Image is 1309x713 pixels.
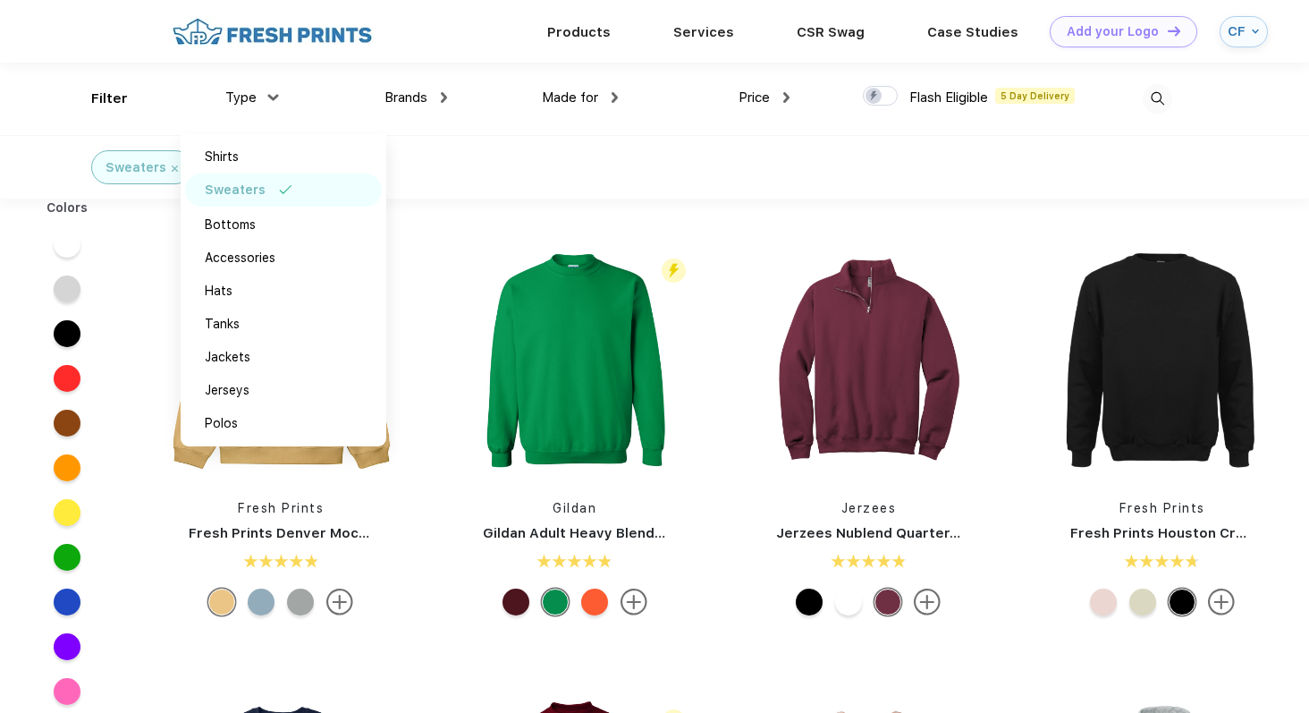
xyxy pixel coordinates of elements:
[662,259,686,283] img: flash_active_toggle.svg
[326,589,353,615] img: more.svg
[542,589,569,615] div: Irish Green
[205,282,232,301] div: Hats
[1169,589,1195,615] div: Black
[1070,525,1255,541] a: Fresh Prints Houston Crew
[621,589,647,615] img: more.svg
[874,589,901,615] div: Maroon
[279,185,292,194] img: filter_selected.svg
[553,501,596,515] a: Gildan
[287,589,314,615] div: Heathered Grey
[205,381,249,400] div: Jerseys
[612,92,618,103] img: dropdown.png
[783,92,790,103] img: dropdown.png
[1119,501,1205,515] a: Fresh Prints
[456,243,694,481] img: func=resize&h=266
[33,199,102,217] div: Colors
[483,525,866,541] a: Gildan Adult Heavy Blend Adult 8 Oz. 50/50 Fleece Crew
[248,589,274,615] div: Slate Blue
[835,589,862,615] div: White
[225,89,257,106] span: Type
[205,148,239,166] div: Shirts
[1228,24,1247,39] div: CF
[267,94,278,100] img: dropdown.png
[205,348,250,367] div: Jackets
[238,501,324,515] a: Fresh Prints
[205,216,256,234] div: Bottoms
[673,24,734,40] a: Services
[205,249,275,267] div: Accessories
[172,166,178,172] img: filter_cancel.svg
[1067,24,1159,39] div: Add your Logo
[796,589,823,615] div: Black
[162,243,400,481] img: func=resize&h=266
[1252,28,1259,35] img: arrow_down_blue.svg
[502,589,529,615] div: Garnet
[205,414,238,433] div: Polos
[739,89,770,106] span: Price
[776,525,1145,541] a: Jerzees Nublend Quarter-Zip Cadet Collar Sweatshirt
[384,89,427,106] span: Brands
[914,589,941,615] img: more.svg
[547,24,611,40] a: Products
[91,89,128,109] div: Filter
[167,16,377,47] img: fo%20logo%202.webp
[205,181,266,199] div: Sweaters
[909,89,988,106] span: Flash Eligible
[1143,84,1172,114] img: desktop_search.svg
[841,501,897,515] a: Jerzees
[189,525,577,541] a: Fresh Prints Denver Mock Neck Heavyweight Sweatshirt
[106,158,166,177] div: Sweaters
[542,89,598,106] span: Made for
[995,88,1075,104] span: 5 Day Delivery
[1208,589,1235,615] img: more.svg
[797,24,865,40] a: CSR Swag
[1129,589,1156,615] div: Beige
[1168,26,1180,36] img: DT
[208,589,235,615] div: Bahama Yellow
[581,589,608,615] div: Orange
[205,315,240,334] div: Tanks
[1090,589,1117,615] div: Millennial Pink
[749,243,987,481] img: func=resize&h=266
[441,92,447,103] img: dropdown.png
[1043,243,1281,481] img: func=resize&h=266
